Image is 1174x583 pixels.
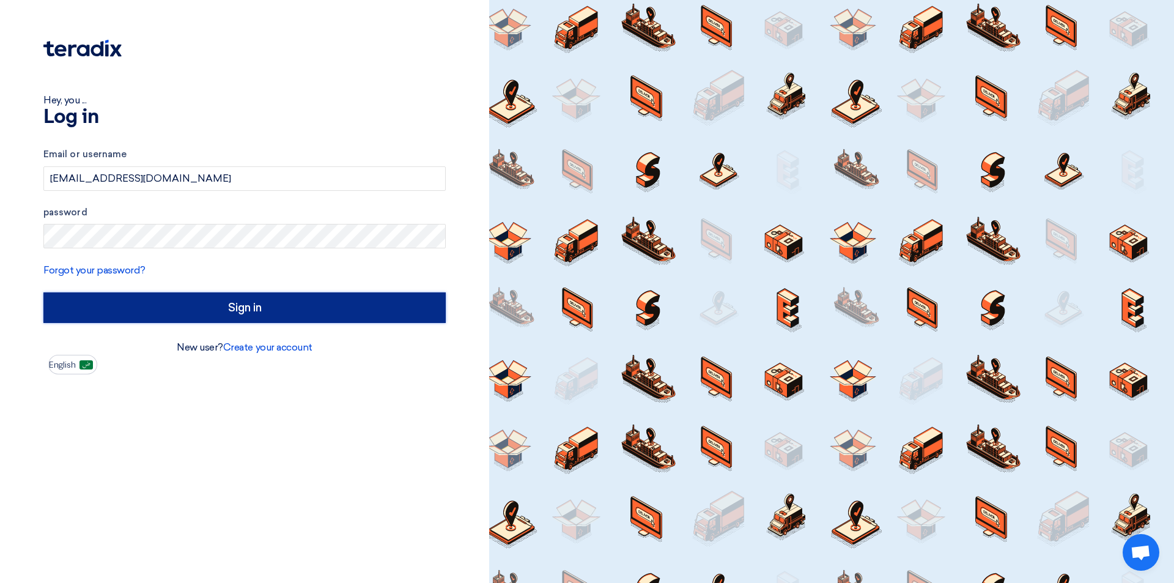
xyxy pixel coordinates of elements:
[48,355,97,374] button: English
[49,360,76,370] font: English
[1123,534,1159,571] div: Open chat
[223,341,312,353] a: Create your account
[43,108,98,127] font: Log in
[43,292,446,323] input: Sign in
[43,264,146,276] a: Forgot your password?
[177,341,223,353] font: New user?
[43,166,446,191] input: Enter your business email or username
[43,94,86,106] font: Hey, you ...
[79,360,93,369] img: ar-AR.png
[43,149,127,160] font: Email or username
[43,207,87,218] font: password
[43,40,122,57] img: Teradix logo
